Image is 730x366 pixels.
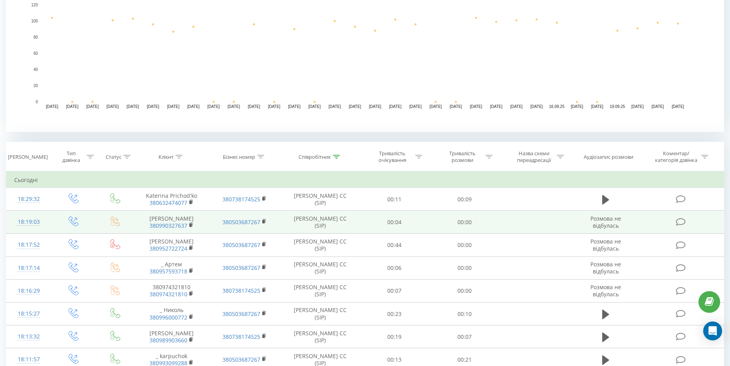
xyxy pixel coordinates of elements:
td: 380974321810 [135,279,208,302]
text: [DATE] [470,104,482,109]
text: [DATE] [571,104,583,109]
text: [DATE] [147,104,159,109]
a: 380738174525 [222,333,260,340]
text: [DATE] [652,104,664,109]
div: 18:13:32 [14,329,43,344]
text: [DATE] [86,104,99,109]
text: [DATE] [308,104,321,109]
td: [PERSON_NAME] [135,234,208,256]
a: 380989903660 [149,336,187,344]
div: Тривалість очікування [371,150,413,163]
text: [DATE] [248,104,260,109]
td: 00:44 [359,234,429,256]
text: [DATE] [490,104,502,109]
td: 00:09 [429,188,500,211]
text: 120 [31,3,38,7]
td: 00:06 [359,256,429,279]
td: [PERSON_NAME] [135,211,208,234]
div: 18:29:32 [14,191,43,207]
td: 00:00 [429,211,500,234]
td: [PERSON_NAME] CC (SIP) [281,256,359,279]
span: Розмова не відбулась [590,260,621,275]
td: 00:10 [429,303,500,325]
td: 00:00 [429,256,500,279]
text: [DATE] [389,104,402,109]
div: Коментар/категорія дзвінка [653,150,699,163]
td: 00:19 [359,325,429,348]
td: _ Артем [135,256,208,279]
text: [DATE] [530,104,543,109]
a: 380632474077 [149,199,187,206]
div: 18:19:03 [14,214,43,230]
td: _ Николь [135,303,208,325]
div: Назва схеми переадресації [513,150,555,163]
text: [DATE] [409,104,422,109]
div: 18:17:52 [14,237,43,253]
a: 380974321810 [149,290,187,298]
td: 00:07 [359,279,429,302]
text: [DATE] [127,104,139,109]
text: [DATE] [510,104,523,109]
div: 18:17:14 [14,260,43,276]
text: [DATE] [228,104,240,109]
a: 380503687267 [222,218,260,226]
div: Тривалість розмови [441,150,484,163]
div: 18:16:29 [14,283,43,299]
td: 00:04 [359,211,429,234]
td: [PERSON_NAME] CC (SIP) [281,303,359,325]
td: [PERSON_NAME] CC (SIP) [281,211,359,234]
text: [DATE] [672,104,684,109]
text: [DATE] [450,104,462,109]
span: Розмова не відбулась [590,215,621,229]
text: 20 [34,84,38,88]
text: [DATE] [429,104,442,109]
text: [DATE] [288,104,301,109]
td: [PERSON_NAME] [135,325,208,348]
td: Katerina Prichod'ko [135,188,208,211]
a: 380996000772 [149,314,187,321]
a: 380503687267 [222,264,260,271]
a: 380990327637 [149,222,187,229]
td: 00:07 [429,325,500,348]
td: 00:11 [359,188,429,211]
td: 00:23 [359,303,429,325]
text: 16.09.25 [549,104,564,109]
td: [PERSON_NAME] CC (SIP) [281,325,359,348]
text: [DATE] [591,104,603,109]
a: 380952722724 [149,245,187,252]
text: 80 [34,35,38,39]
td: [PERSON_NAME] CC (SIP) [281,234,359,256]
span: Розмова не відбулась [590,283,621,298]
text: [DATE] [207,104,220,109]
text: 100 [31,19,38,23]
div: Тип дзвінка [58,150,85,163]
text: 60 [34,51,38,56]
a: 380503687267 [222,356,260,363]
div: 18:15:27 [14,306,43,321]
a: 380738174525 [222,287,260,294]
td: 00:00 [429,234,500,256]
td: 00:00 [429,279,500,302]
div: Бізнес номер [223,154,255,160]
div: Open Intercom Messenger [703,321,722,340]
text: [DATE] [268,104,280,109]
td: Сьогодні [6,172,724,188]
text: [DATE] [66,104,79,109]
td: [PERSON_NAME] CC (SIP) [281,188,359,211]
div: [PERSON_NAME] [8,154,48,160]
a: 380503687267 [222,310,260,318]
a: 380503687267 [222,241,260,249]
div: Статус [106,154,121,160]
text: 0 [35,100,38,104]
td: [PERSON_NAME] CC (SIP) [281,279,359,302]
text: [DATE] [167,104,179,109]
text: [DATE] [369,104,381,109]
text: [DATE] [106,104,119,109]
text: 19.09.25 [610,104,625,109]
span: Розмова не відбулась [590,238,621,252]
div: Аудіозапис розмови [584,154,633,160]
text: [DATE] [187,104,200,109]
div: Клієнт [159,154,174,160]
text: [DATE] [329,104,341,109]
text: 40 [34,67,38,72]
